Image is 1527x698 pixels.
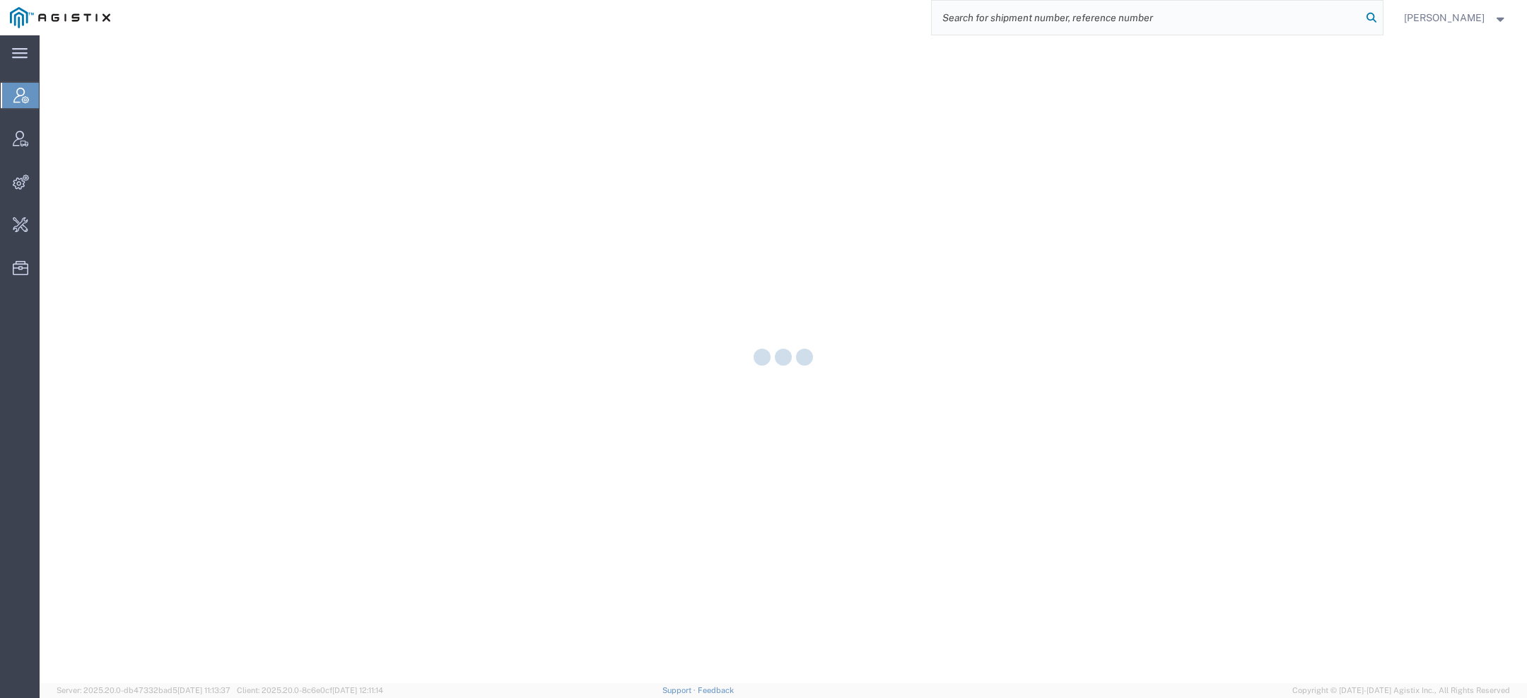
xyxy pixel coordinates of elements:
[177,686,230,694] span: [DATE] 11:13:37
[932,1,1362,35] input: Search for shipment number, reference number
[1292,685,1510,697] span: Copyright © [DATE]-[DATE] Agistix Inc., All Rights Reserved
[237,686,383,694] span: Client: 2025.20.0-8c6e0cf
[1403,9,1508,26] button: [PERSON_NAME]
[1404,10,1485,25] span: Kaitlyn Hostetler
[57,686,230,694] span: Server: 2025.20.0-db47332bad5
[698,686,734,694] a: Feedback
[332,686,383,694] span: [DATE] 12:11:14
[662,686,698,694] a: Support
[10,7,110,28] img: logo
